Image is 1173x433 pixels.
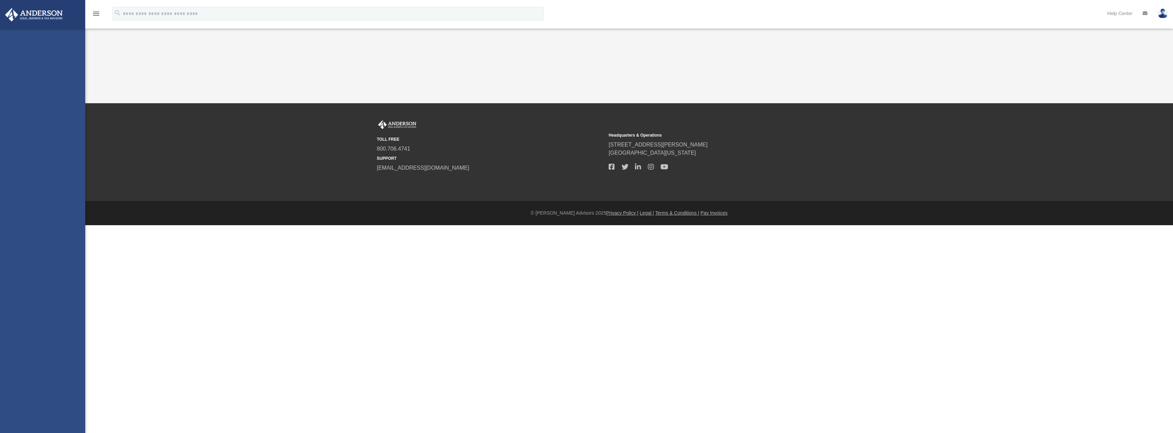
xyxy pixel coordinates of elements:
a: Terms & Conditions | [655,210,699,216]
a: [GEOGRAPHIC_DATA][US_STATE] [609,150,696,156]
img: Anderson Advisors Platinum Portal [3,8,65,21]
a: Privacy Policy | [606,210,639,216]
a: menu [92,13,100,18]
a: [EMAIL_ADDRESS][DOMAIN_NAME] [377,165,469,171]
i: menu [92,10,100,18]
i: search [114,9,121,17]
a: [STREET_ADDRESS][PERSON_NAME] [609,142,708,148]
a: Pay Invoices [700,210,727,216]
small: Headquarters & Operations [609,132,836,138]
img: User Pic [1158,9,1168,18]
a: Legal | [640,210,654,216]
small: SUPPORT [377,155,604,161]
img: Anderson Advisors Platinum Portal [377,120,418,129]
small: TOLL FREE [377,136,604,142]
a: 800.706.4741 [377,146,410,152]
div: © [PERSON_NAME] Advisors 2025 [85,210,1173,217]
